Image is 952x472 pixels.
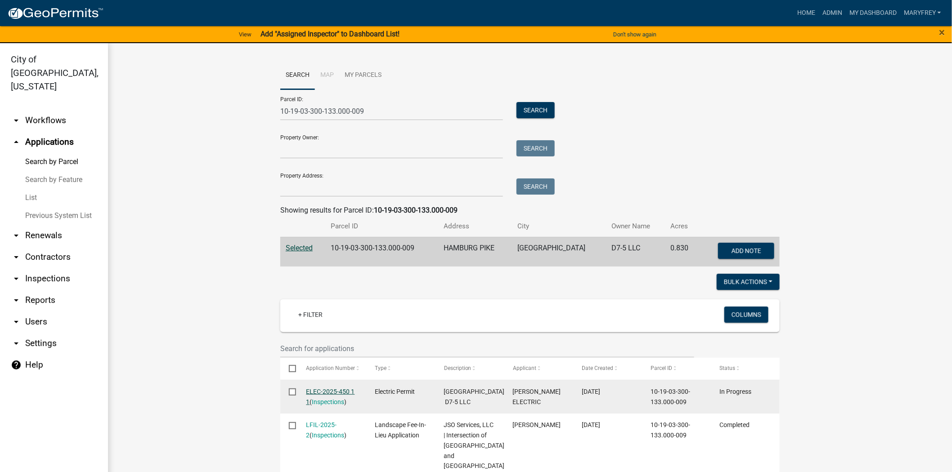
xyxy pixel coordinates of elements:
td: [GEOGRAPHIC_DATA] [512,237,606,267]
span: Electric Permit [375,388,415,395]
td: HAMBURG PIKE [438,237,512,267]
th: Acres [665,216,699,237]
div: ( ) [306,387,358,407]
span: Application Number [306,365,355,371]
a: Inspections [312,398,345,405]
input: Search for applications [280,339,694,358]
i: arrow_drop_up [11,137,22,147]
button: Columns [724,307,768,323]
i: arrow_drop_down [11,230,22,241]
a: Home [794,4,819,22]
span: Type [375,365,387,371]
a: My Dashboard [846,4,900,22]
button: Search [516,140,555,156]
button: Close [939,27,945,38]
datatable-header-cell: Status [711,358,780,379]
div: Showing results for Parcel ID: [280,205,780,216]
span: Completed [719,421,750,428]
span: 10-19-03-300-133.000-009 [651,388,690,405]
a: Search [280,61,315,90]
button: Bulk Actions [717,274,780,290]
datatable-header-cell: Parcel ID [642,358,711,379]
span: Status [719,365,735,371]
th: Parcel ID [325,216,438,237]
a: + Filter [291,307,330,323]
span: × [939,26,945,39]
th: Address [438,216,512,237]
strong: Add "Assigned Inspector" to Dashboard List! [260,30,400,38]
i: arrow_drop_down [11,316,22,327]
a: MaryFrey [900,4,945,22]
span: 10-19-03-300-133.000-009 [651,421,690,439]
div: ( ) [306,420,358,441]
span: 05/05/2025 [582,421,600,428]
i: arrow_drop_down [11,115,22,126]
datatable-header-cell: Application Number [297,358,366,379]
td: 0.830 [665,237,699,267]
th: City [512,216,606,237]
a: Selected [286,244,313,252]
a: My Parcels [339,61,387,90]
i: arrow_drop_down [11,295,22,306]
span: Parcel ID [651,365,672,371]
span: WARREN ELECTRIC [513,388,561,405]
button: Search [516,102,555,118]
datatable-header-cell: Applicant [504,358,573,379]
button: Add Note [718,243,774,259]
a: ELEC-2025-450 1 1 [306,388,355,405]
span: In Progress [719,388,751,395]
datatable-header-cell: Select [280,358,297,379]
a: LFIL-2025-2 [306,421,337,439]
strong: 10-19-03-300-133.000-009 [374,206,458,214]
i: arrow_drop_down [11,273,22,284]
i: help [11,360,22,370]
a: View [235,27,255,42]
span: Date Created [582,365,613,371]
span: Applicant [513,365,536,371]
span: Landscape Fee-In-Lieu Application [375,421,427,439]
span: Description [444,365,472,371]
th: Owner Name [606,216,665,237]
datatable-header-cell: Date Created [573,358,642,379]
a: Admin [819,4,846,22]
datatable-header-cell: Description [436,358,504,379]
i: arrow_drop_down [11,252,22,263]
td: D7-5 LLC [606,237,665,267]
datatable-header-cell: Type [366,358,435,379]
i: arrow_drop_down [11,338,22,349]
button: Search [516,178,555,195]
button: Don't show again [610,27,660,42]
span: 08/14/2025 [582,388,600,395]
span: John Odom [513,421,561,428]
span: Add Note [731,247,761,254]
span: HAMBURG PIKE | D7-5 LLC [444,388,509,405]
a: Inspections [312,432,345,439]
td: 10-19-03-300-133.000-009 [325,237,438,267]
